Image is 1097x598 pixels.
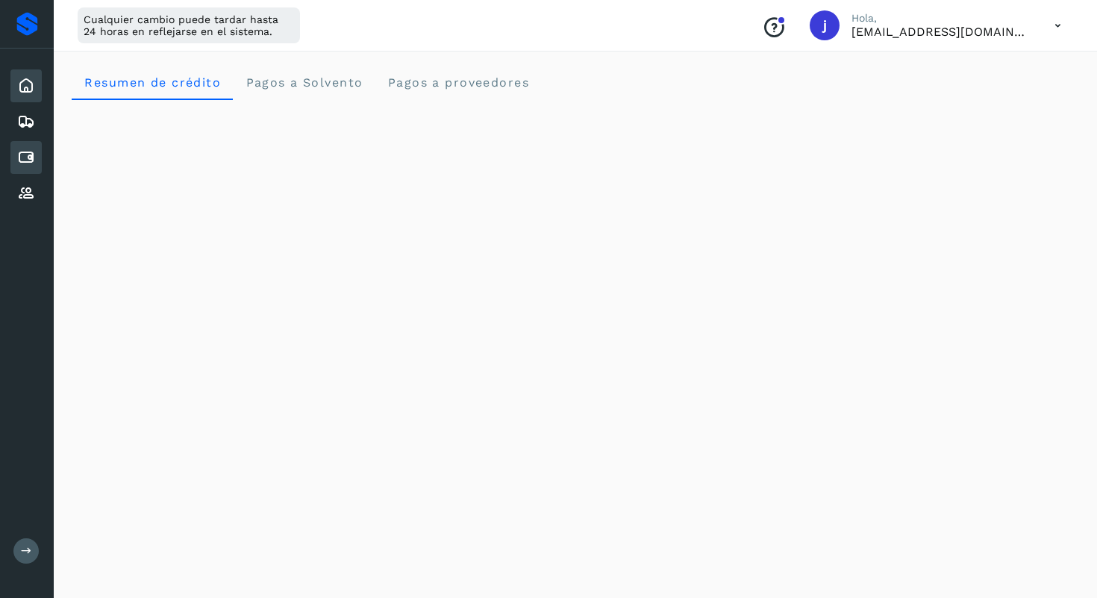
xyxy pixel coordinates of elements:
[84,75,221,90] span: Resumen de crédito
[851,25,1031,39] p: jemurillo_@hotmail.com
[10,105,42,138] div: Embarques
[10,141,42,174] div: Cuentas por pagar
[78,7,300,43] div: Cualquier cambio puede tardar hasta 24 horas en reflejarse en el sistema.
[387,75,529,90] span: Pagos a proveedores
[245,75,363,90] span: Pagos a Solvento
[10,69,42,102] div: Inicio
[851,12,1031,25] p: Hola,
[10,177,42,210] div: Proveedores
